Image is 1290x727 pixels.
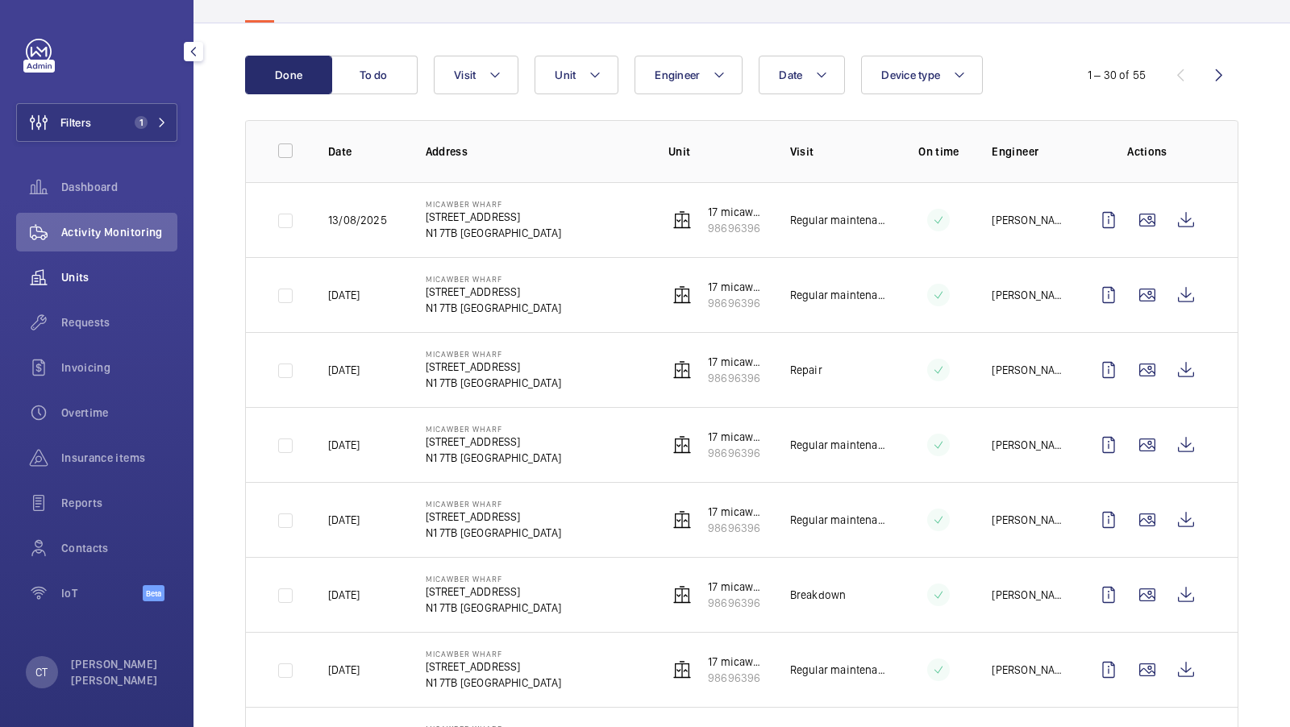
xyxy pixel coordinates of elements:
[426,525,561,541] p: N1 7TB [GEOGRAPHIC_DATA]
[434,56,518,94] button: Visit
[135,116,148,129] span: 1
[708,429,764,445] p: 17 micawber wharf 1-18 apartments
[708,579,764,595] p: 17 micawber wharf 1-18 apartments
[708,295,764,311] p: 98696396
[708,445,764,461] p: 98696396
[426,509,561,525] p: [STREET_ADDRESS]
[60,114,91,131] span: Filters
[992,587,1063,603] p: [PERSON_NAME]
[992,287,1063,303] p: [PERSON_NAME]
[708,220,764,236] p: 98696396
[426,600,561,616] p: N1 7TB [GEOGRAPHIC_DATA]
[426,434,561,450] p: [STREET_ADDRESS]
[672,210,692,230] img: elevator.svg
[1089,143,1205,160] p: Actions
[790,212,886,228] p: Regular maintenance
[708,504,764,520] p: 17 micawber wharf 1-18 apartments
[861,56,983,94] button: Device type
[1088,67,1146,83] div: 1 – 30 of 55
[454,69,476,81] span: Visit
[426,143,643,160] p: Address
[61,314,177,330] span: Requests
[328,587,360,603] p: [DATE]
[655,69,700,81] span: Engineer
[328,287,360,303] p: [DATE]
[708,670,764,686] p: 98696396
[992,512,1063,528] p: [PERSON_NAME]
[708,279,764,295] p: 17 micawber wharf 1-18 apartments
[790,437,886,453] p: Regular maintenance
[426,284,561,300] p: [STREET_ADDRESS]
[708,354,764,370] p: 17 micawber wharf 1-18 apartments
[328,143,400,160] p: Date
[668,143,764,160] p: Unit
[426,300,561,316] p: N1 7TB [GEOGRAPHIC_DATA]
[426,199,561,209] p: Micawber Wharf
[426,274,561,284] p: Micawber Wharf
[708,654,764,670] p: 17 micawber wharf 1-18 apartments
[245,56,332,94] button: Done
[779,69,802,81] span: Date
[143,585,164,601] span: Beta
[331,56,418,94] button: To do
[790,512,886,528] p: Regular maintenance
[61,224,177,240] span: Activity Monitoring
[672,510,692,530] img: elevator.svg
[16,103,177,142] button: Filters1
[672,435,692,455] img: elevator.svg
[555,69,576,81] span: Unit
[992,212,1063,228] p: [PERSON_NAME]
[328,437,360,453] p: [DATE]
[426,499,561,509] p: Micawber Wharf
[426,658,561,675] p: [STREET_ADDRESS]
[61,269,177,285] span: Units
[71,656,168,688] p: [PERSON_NAME] [PERSON_NAME]
[426,375,561,391] p: N1 7TB [GEOGRAPHIC_DATA]
[61,585,143,601] span: IoT
[328,212,387,228] p: 13/08/2025
[426,450,561,466] p: N1 7TB [GEOGRAPHIC_DATA]
[61,359,177,376] span: Invoicing
[672,660,692,679] img: elevator.svg
[790,143,886,160] p: Visit
[672,285,692,305] img: elevator.svg
[426,225,561,241] p: N1 7TB [GEOGRAPHIC_DATA]
[426,649,561,658] p: Micawber Wharf
[426,675,561,691] p: N1 7TB [GEOGRAPHIC_DATA]
[790,662,886,678] p: Regular maintenance
[426,584,561,600] p: [STREET_ADDRESS]
[759,56,845,94] button: Date
[426,359,561,375] p: [STREET_ADDRESS]
[61,450,177,466] span: Insurance items
[426,209,561,225] p: [STREET_ADDRESS]
[328,512,360,528] p: [DATE]
[708,595,764,611] p: 98696396
[328,662,360,678] p: [DATE]
[708,204,764,220] p: 17 micawber wharf 1-18 apartments
[61,540,177,556] span: Contacts
[911,143,966,160] p: On time
[35,664,48,680] p: CT
[426,424,561,434] p: Micawber Wharf
[992,143,1063,160] p: Engineer
[672,585,692,604] img: elevator.svg
[992,437,1063,453] p: [PERSON_NAME]
[635,56,743,94] button: Engineer
[992,662,1063,678] p: [PERSON_NAME]
[61,179,177,195] span: Dashboard
[61,495,177,511] span: Reports
[535,56,618,94] button: Unit
[790,587,847,603] p: Breakdown
[790,362,822,378] p: Repair
[328,362,360,378] p: [DATE]
[426,574,561,584] p: Micawber Wharf
[708,370,764,386] p: 98696396
[992,362,1063,378] p: [PERSON_NAME]
[426,349,561,359] p: Micawber Wharf
[672,360,692,380] img: elevator.svg
[708,520,764,536] p: 98696396
[881,69,940,81] span: Device type
[790,287,886,303] p: Regular maintenance
[61,405,177,421] span: Overtime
